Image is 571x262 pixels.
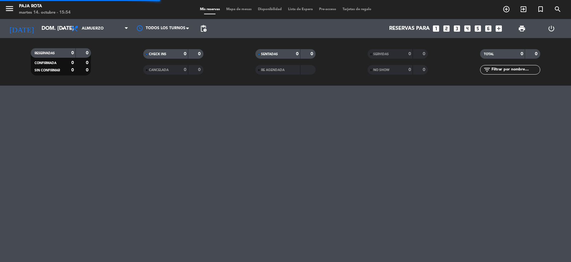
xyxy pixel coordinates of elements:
[198,68,202,72] strong: 0
[223,8,255,11] span: Mapa de mesas
[71,51,74,55] strong: 0
[71,68,74,72] strong: 0
[432,24,440,33] i: looks_one
[483,66,491,74] i: filter_list
[408,68,411,72] strong: 0
[442,24,451,33] i: looks_two
[198,52,202,56] strong: 0
[491,66,540,73] input: Filtrar por nombre...
[554,5,561,13] i: search
[484,24,492,33] i: looks_6
[463,24,472,33] i: looks_4
[71,61,74,65] strong: 0
[59,25,67,32] i: arrow_drop_down
[548,25,555,32] i: power_settings_new
[149,69,169,72] span: CANCELADA
[200,25,207,32] span: pending_actions
[5,4,14,13] i: menu
[184,68,186,72] strong: 0
[311,52,314,56] strong: 0
[35,69,60,72] span: SIN CONFIRMAR
[521,52,523,56] strong: 0
[35,62,56,65] span: CONFIRMADA
[389,26,430,32] span: Reservas para
[535,52,539,56] strong: 0
[255,8,285,11] span: Disponibilidad
[537,19,566,38] div: LOG OUT
[285,8,316,11] span: Lista de Espera
[35,52,55,55] span: RESERVADAS
[5,22,38,36] i: [DATE]
[408,52,411,56] strong: 0
[261,69,285,72] span: RE AGENDADA
[86,68,90,72] strong: 0
[373,69,389,72] span: NO SHOW
[520,5,527,13] i: exit_to_app
[86,51,90,55] strong: 0
[423,68,427,72] strong: 0
[86,61,90,65] strong: 0
[339,8,375,11] span: Tarjetas de regalo
[296,52,298,56] strong: 0
[503,5,510,13] i: add_circle_outline
[518,25,526,32] span: print
[495,24,503,33] i: add_box
[5,4,14,16] button: menu
[261,53,278,56] span: SENTADAS
[197,8,223,11] span: Mis reservas
[19,10,71,16] div: martes 14. octubre - 15:54
[316,8,339,11] span: Pre-acceso
[484,53,494,56] span: TOTAL
[184,52,186,56] strong: 0
[453,24,461,33] i: looks_3
[149,53,166,56] span: CHECK INS
[474,24,482,33] i: looks_5
[82,26,104,31] span: Almuerzo
[423,52,427,56] strong: 0
[19,3,71,10] div: PAJA ROTA
[373,53,389,56] span: SERVIDAS
[537,5,544,13] i: turned_in_not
